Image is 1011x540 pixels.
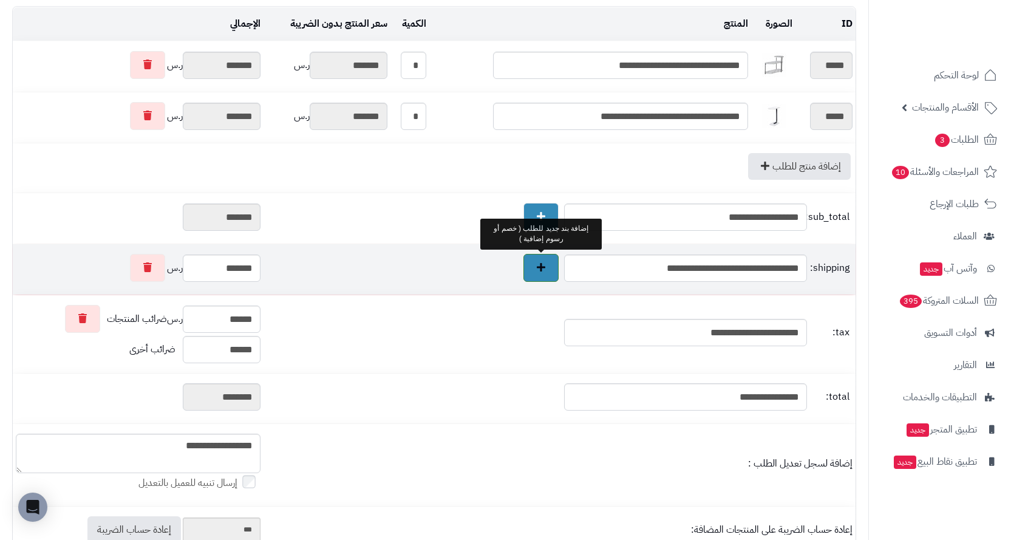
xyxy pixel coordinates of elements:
span: جديد [907,423,929,437]
span: لوحة التحكم [934,67,979,84]
a: السلات المتروكة395 [876,286,1004,315]
div: ر.س [16,51,260,79]
a: المراجعات والأسئلة10 [876,157,1004,186]
td: الكمية [390,7,429,41]
span: tax: [810,326,849,340]
span: العملاء [953,228,977,245]
span: ضرائب أخرى [129,342,175,357]
a: التطبيقات والخدمات [876,383,1004,412]
span: تطبيق المتجر [905,421,977,438]
span: طلبات الإرجاع [930,196,979,213]
span: أدوات التسويق [924,324,977,341]
span: التطبيقات والخدمات [903,389,977,406]
img: 1735575541-110108010255-40x40.jpg [762,104,786,128]
div: إضافة لسجل تعديل الطلب : [267,457,853,471]
span: 395 [900,295,922,308]
span: 3 [935,134,950,147]
a: وآتس آبجديد [876,254,1004,283]
a: تطبيق نقاط البيعجديد [876,447,1004,476]
a: لوحة التحكم [876,61,1004,90]
span: التقارير [954,357,977,374]
td: الإجمالي [13,7,264,41]
span: total: [810,390,849,404]
span: shipping: [810,261,849,275]
div: Open Intercom Messenger [18,493,47,522]
span: ضرائب المنتجات [107,312,167,326]
a: إضافة منتج للطلب [748,153,851,180]
span: sub_total: [810,210,849,224]
span: الأقسام والمنتجات [912,99,979,116]
a: أدوات التسويق [876,318,1004,347]
div: ر.س [16,305,260,333]
span: وآتس آب [919,260,977,277]
img: 1716217033-110108010169-40x40.jpg [762,53,786,77]
td: الصورة [751,7,796,41]
a: الطلبات3 [876,125,1004,154]
span: جديد [894,456,916,469]
span: الطلبات [934,131,979,148]
div: ر.س [267,103,387,130]
a: طلبات الإرجاع [876,190,1004,219]
td: المنتج [429,7,751,41]
a: تطبيق المتجرجديد [876,415,1004,444]
span: تطبيق نقاط البيع [893,453,977,470]
div: ر.س [267,52,387,79]
span: المراجعات والأسئلة [891,163,979,180]
div: ر.س [16,254,260,282]
div: إعادة حساب الضريبة على المنتجات المضافة: [267,523,853,537]
a: العملاء [876,222,1004,251]
span: السلات المتروكة [899,292,979,309]
td: ID [795,7,856,41]
td: سعر المنتج بدون الضريبة [264,7,390,41]
div: ر.س [16,102,260,130]
label: إرسال تنبيه للعميل بالتعديل [138,476,260,490]
span: جديد [920,262,942,276]
div: إضافة بند جديد للطلب ( خصم أو رسوم إضافية ) [480,219,602,249]
span: 10 [892,166,909,179]
input: إرسال تنبيه للعميل بالتعديل [242,475,256,488]
a: التقارير [876,350,1004,380]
